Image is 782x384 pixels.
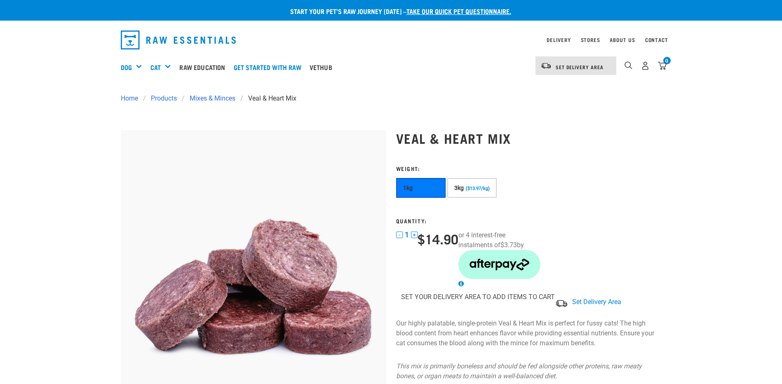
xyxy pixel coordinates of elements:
[572,298,621,306] span: Set Delivery Area
[458,230,540,288] div: or 4 interest-free instalments of by
[610,38,635,41] a: About Us
[581,38,600,41] a: Stores
[185,94,240,103] a: Mixes & Minces
[405,230,409,239] span: 1
[121,94,662,103] nav: breadcrumbs
[121,30,236,49] img: Raw Essentials Logo
[641,61,650,70] img: user.png
[447,178,497,198] button: 3kg ($13.97/kg)
[232,51,308,84] a: Get started with Raw
[396,178,446,198] button: 1kg ($14.90/kg)
[645,38,668,41] a: Contact
[555,299,568,308] img: van-moving.png
[308,51,338,84] a: Vethub
[663,57,671,64] div: 0
[418,231,458,246] div: $14.90
[415,186,439,191] span: ($14.90/kg)
[396,165,540,171] h3: Weight:
[114,27,668,53] nav: dropdown navigation
[396,131,662,145] h1: Veal & Heart Mix
[406,9,511,13] a: take our quick pet questionnaire.
[556,66,604,68] span: Set Delivery Area
[458,250,540,279] img: Afterpay
[547,38,571,41] a: Delivery
[625,61,632,69] img: home-icon-1@2x.png
[150,62,161,72] a: Cat
[396,318,662,348] p: Our highly palatable, single-protein Veal & Heart Mix is perfect for fussy cats! The high blood c...
[396,218,540,224] h3: Quantity:
[146,94,182,103] a: Products
[121,62,132,72] a: Dog
[403,185,413,191] span: 1kg
[177,51,231,84] a: Raw Education
[121,94,143,103] a: Home
[396,362,642,380] em: This mix is primarily boneless and should be fed alongside other proteins, raw meaty bones, or or...
[454,185,464,191] span: 3kg
[411,232,418,238] button: +
[466,186,490,191] span: ($13.97/kg)
[658,61,667,70] img: home-icon@2x.png
[396,232,403,238] button: -
[401,292,555,302] p: SET YOUR DELIVERY AREA TO ADD ITEMS TO CART
[540,62,552,70] img: van-moving.png
[500,241,517,249] span: $3.73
